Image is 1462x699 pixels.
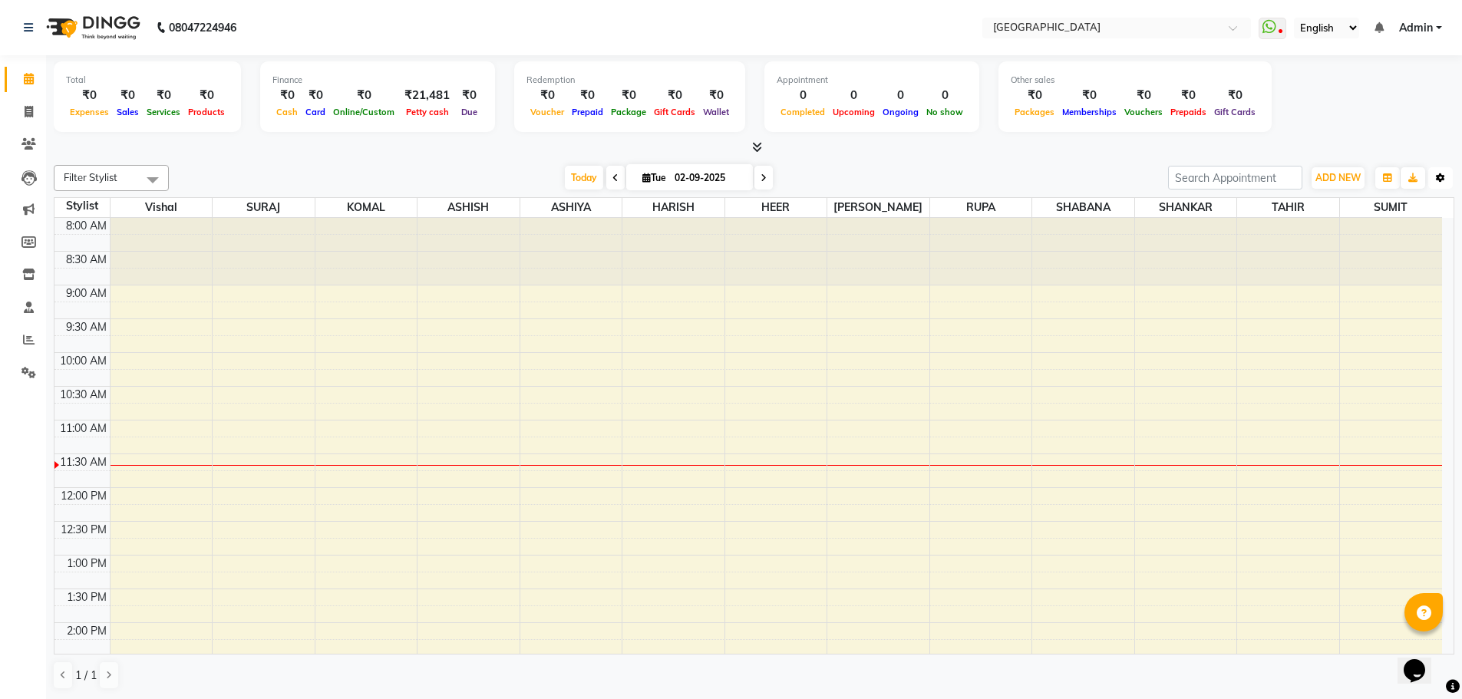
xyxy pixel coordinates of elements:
div: ₹0 [329,87,398,104]
div: ₹0 [568,87,607,104]
span: KOMAL [315,198,417,217]
span: Gift Cards [650,107,699,117]
div: ₹0 [456,87,483,104]
div: 10:00 AM [57,353,110,369]
div: ₹0 [1058,87,1120,104]
span: TAHIR [1237,198,1339,217]
span: 1 / 1 [75,668,97,684]
span: RUPA [930,198,1032,217]
span: ASHISH [417,198,520,217]
input: 2025-09-02 [670,167,747,190]
span: Online/Custom [329,107,398,117]
div: Total [66,74,229,87]
div: ₹0 [302,87,329,104]
b: 08047224946 [169,6,236,49]
div: 1:00 PM [64,556,110,572]
span: Memberships [1058,107,1120,117]
div: ₹0 [1011,87,1058,104]
span: Prepaids [1167,107,1210,117]
span: Completed [777,107,829,117]
span: HARISH [622,198,724,217]
span: No show [922,107,967,117]
span: Sales [113,107,143,117]
span: Packages [1011,107,1058,117]
div: 11:30 AM [57,454,110,470]
div: ₹0 [1120,87,1167,104]
div: ₹0 [650,87,699,104]
div: Redemption [526,74,733,87]
span: Cash [272,107,302,117]
span: Vishal [111,198,213,217]
span: SURAJ [213,198,315,217]
span: Services [143,107,184,117]
span: SUMIT [1340,198,1442,217]
div: ₹0 [607,87,650,104]
span: Admin [1399,20,1433,36]
div: 8:30 AM [63,252,110,268]
div: ₹0 [184,87,229,104]
span: Package [607,107,650,117]
span: Vouchers [1120,107,1167,117]
span: ADD NEW [1315,172,1361,183]
div: 2:00 PM [64,623,110,639]
span: Card [302,107,329,117]
div: 1:30 PM [64,589,110,605]
div: 0 [922,87,967,104]
div: 12:00 PM [58,488,110,504]
div: 9:00 AM [63,285,110,302]
div: 0 [879,87,922,104]
span: Due [457,107,481,117]
div: Stylist [54,198,110,214]
span: Upcoming [829,107,879,117]
div: ₹0 [143,87,184,104]
div: 10:30 AM [57,387,110,403]
div: ₹0 [1167,87,1210,104]
input: Search Appointment [1168,166,1302,190]
span: [PERSON_NAME] [827,198,929,217]
span: Today [565,166,603,190]
img: logo [39,6,144,49]
div: 9:30 AM [63,319,110,335]
div: 12:30 PM [58,522,110,538]
div: ₹0 [113,87,143,104]
span: Ongoing [879,107,922,117]
span: Prepaid [568,107,607,117]
div: Appointment [777,74,967,87]
div: 8:00 AM [63,218,110,234]
span: Voucher [526,107,568,117]
div: 0 [829,87,879,104]
div: 11:00 AM [57,420,110,437]
div: Finance [272,74,483,87]
span: ASHIYA [520,198,622,217]
div: ₹0 [1210,87,1259,104]
span: SHABANA [1032,198,1134,217]
div: Other sales [1011,74,1259,87]
span: Tue [639,172,670,183]
span: Filter Stylist [64,171,117,183]
span: Gift Cards [1210,107,1259,117]
div: ₹0 [66,87,113,104]
div: ₹0 [526,87,568,104]
span: HEER [725,198,827,217]
div: ₹21,481 [398,87,456,104]
iframe: chat widget [1398,638,1447,684]
span: Products [184,107,229,117]
span: Wallet [699,107,733,117]
div: ₹0 [272,87,302,104]
span: Petty cash [402,107,453,117]
div: ₹0 [699,87,733,104]
span: SHANKAR [1135,198,1237,217]
span: Expenses [66,107,113,117]
div: 0 [777,87,829,104]
button: ADD NEW [1312,167,1365,189]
